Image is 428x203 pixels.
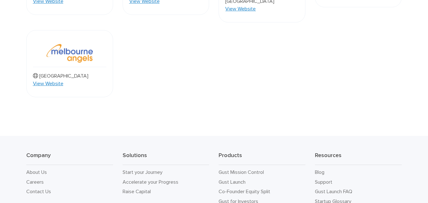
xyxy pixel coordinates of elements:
[315,179,332,185] a: Support
[315,169,324,175] a: Blog
[26,179,44,185] a: Careers
[123,152,209,165] h3: Solutions
[33,80,63,87] a: View Website
[219,169,264,175] a: Gust Mission Control
[123,188,151,194] a: Raise Capital
[315,152,402,165] h3: Resources
[219,188,270,194] a: Co-Founder Equity Split
[26,152,113,165] h3: Company
[46,40,94,67] img: Melbourne Angels
[219,152,305,165] h3: Products
[315,188,352,194] a: Gust Launch FAQ
[123,169,163,175] a: Start your Journey
[219,179,246,185] a: Gust Launch
[225,5,256,13] a: View Website
[26,169,47,175] a: About Us
[33,72,88,80] p: [GEOGRAPHIC_DATA]
[26,188,51,194] a: Contact Us
[123,179,178,185] a: Accelerate your Progress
